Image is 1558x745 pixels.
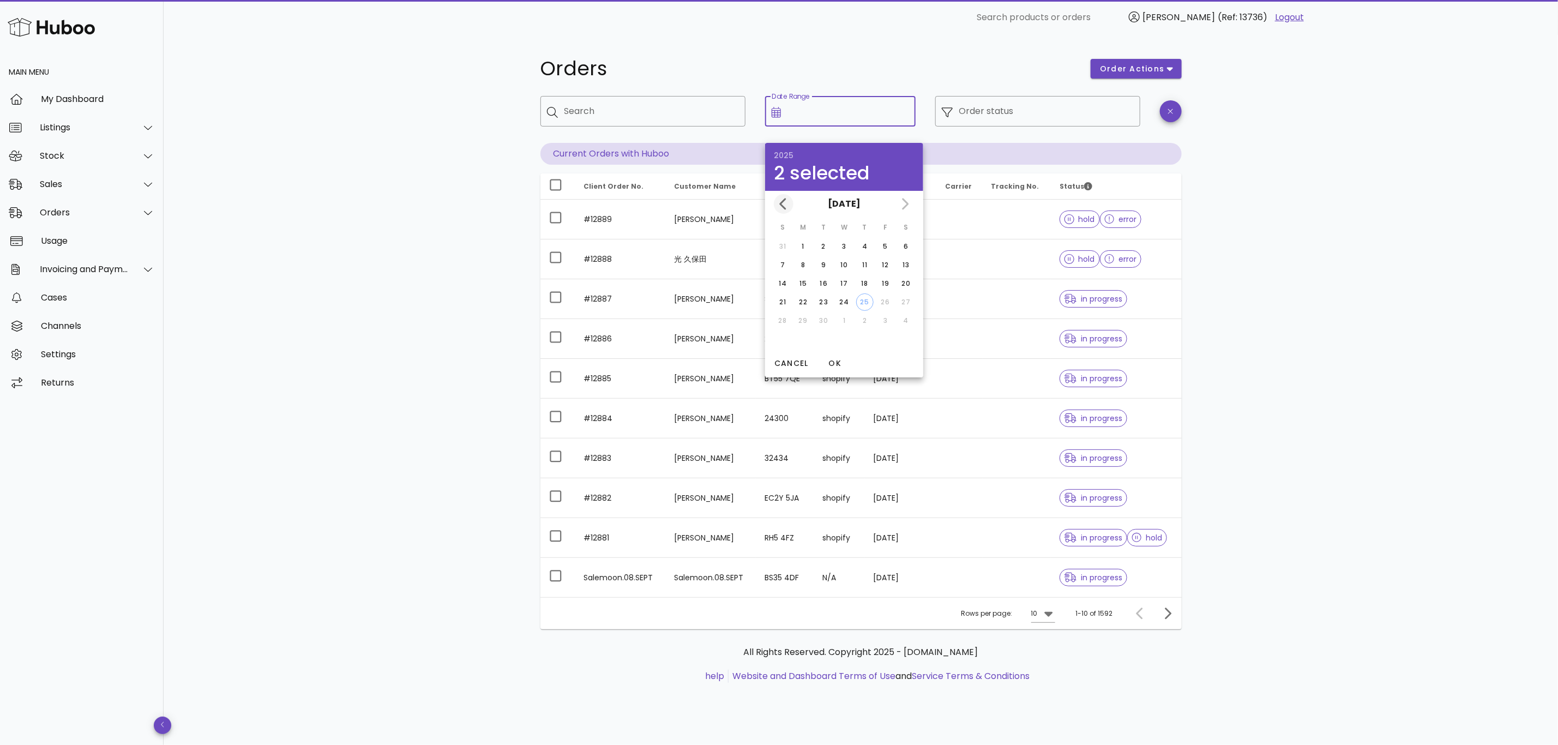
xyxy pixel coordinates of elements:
th: Carrier [936,173,983,200]
button: 12 [876,256,894,274]
td: [PERSON_NAME] [665,478,756,518]
li: and [729,670,1030,683]
span: in progress [1064,335,1122,343]
div: 15 [795,279,812,289]
div: 17 [835,279,853,289]
td: [PERSON_NAME] [665,518,756,558]
td: #12889 [575,200,666,239]
td: [DATE] [865,478,937,518]
a: Service Terms & Conditions [912,670,1030,682]
td: #12886 [575,319,666,359]
div: 12 [876,260,894,270]
span: error [1105,255,1137,263]
span: OK [822,358,848,369]
span: in progress [1064,414,1122,422]
td: BS35 4DF [756,558,813,597]
th: Post Code [756,173,813,200]
button: 18 [856,275,874,292]
button: 25 [856,293,874,311]
button: 6 [897,238,915,255]
td: shopify [814,438,865,478]
span: Client Order No. [584,182,644,191]
span: Cancel [774,358,809,369]
td: #12883 [575,438,666,478]
td: 24300 [756,399,813,438]
a: help [705,670,724,682]
div: 3 [835,242,853,251]
div: 10Rows per page: [1031,605,1055,622]
div: Rows per page: [961,598,1055,629]
button: 1 [795,238,812,255]
span: Tracking No. [991,182,1039,191]
span: in progress [1064,295,1122,303]
div: 1-10 of 1592 [1076,609,1113,618]
td: [DATE] [865,558,937,597]
th: S [896,218,916,237]
span: in progress [1064,375,1122,382]
div: 1 [795,242,812,251]
td: [PERSON_NAME] [665,279,756,319]
th: M [793,218,813,237]
span: in progress [1064,574,1122,581]
th: T [855,218,875,237]
span: in progress [1064,534,1122,542]
button: OK [817,353,852,373]
td: shopify [814,518,865,558]
div: 7 [774,260,791,270]
div: 2 selected [774,164,915,182]
img: Huboo Logo [8,15,95,39]
th: T [814,218,833,237]
span: order actions [1099,63,1165,75]
button: 3 [835,238,853,255]
button: 22 [795,293,812,311]
div: 10 [835,260,853,270]
div: 6 [897,242,915,251]
div: Channels [41,321,155,331]
button: 4 [856,238,874,255]
td: Salemoon.08.SEPT [575,558,666,597]
td: [DATE] [865,518,937,558]
span: hold [1064,255,1095,263]
th: W [834,218,854,237]
a: Logout [1275,11,1304,24]
div: Usage [41,236,155,246]
div: Cases [41,292,155,303]
button: 7 [774,256,791,274]
div: My Dashboard [41,94,155,104]
span: in progress [1064,454,1122,462]
p: Current Orders with Huboo [540,143,1182,165]
th: F [876,218,895,237]
th: S [773,218,792,237]
th: Client Order No. [575,173,666,200]
td: #12881 [575,518,666,558]
td: N/A [814,558,865,597]
div: Settings [41,349,155,359]
div: 8 [795,260,812,270]
td: #12885 [575,359,666,399]
div: 23 [815,297,832,307]
td: shopify [814,399,865,438]
td: #12884 [575,399,666,438]
button: 9 [815,256,832,274]
div: 11 [856,260,874,270]
td: shopify [814,478,865,518]
span: Carrier [945,182,972,191]
button: 20 [897,275,915,292]
span: [PERSON_NAME] [1142,11,1215,23]
td: #12882 [575,478,666,518]
div: 20 [897,279,915,289]
button: 17 [835,275,853,292]
div: 25 [857,297,873,307]
div: 2 [815,242,832,251]
span: hold [1132,534,1163,542]
td: [DATE] [865,399,937,438]
div: 5 [876,242,894,251]
td: [PERSON_NAME] [665,200,756,239]
div: 24 [835,297,853,307]
td: 32434 [756,438,813,478]
button: 10 [835,256,853,274]
td: shopify [814,359,865,399]
button: Next page [1158,604,1177,623]
td: #12888 [575,239,666,279]
th: Tracking No. [983,173,1051,200]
